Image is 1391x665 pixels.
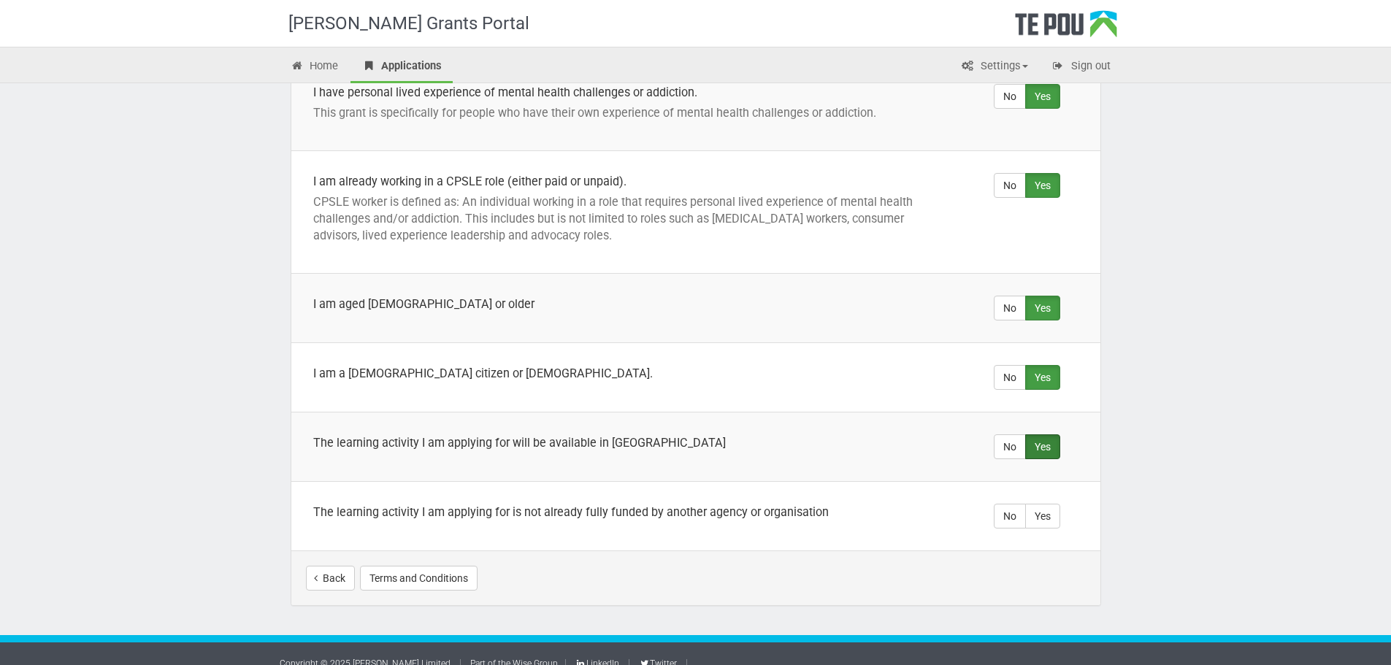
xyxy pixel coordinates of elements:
div: I have personal lived experience of mental health challenges or addiction. [313,84,932,101]
label: Yes [1025,173,1060,198]
a: Sign out [1041,51,1122,83]
p: This grant is specifically for people who have their own experience of mental health challenges o... [313,104,932,121]
label: Yes [1025,434,1060,459]
label: No [994,365,1026,390]
a: Back [306,566,355,591]
div: Te Pou Logo [1015,10,1117,47]
a: Home [280,51,350,83]
label: No [994,434,1026,459]
label: No [994,84,1026,109]
button: Terms and Conditions [360,566,478,591]
label: Yes [1025,84,1060,109]
label: Yes [1025,504,1060,528]
div: The learning activity I am applying for is not already fully funded by another agency or organisa... [313,504,932,520]
div: I am aged [DEMOGRAPHIC_DATA] or older [313,296,932,312]
label: No [994,173,1026,198]
label: Yes [1025,296,1060,320]
label: Yes [1025,365,1060,390]
label: No [994,504,1026,528]
p: CPSLE worker is defined as: An individual working in a role that requires personal lived experien... [313,193,932,244]
div: The learning activity I am applying for will be available in [GEOGRAPHIC_DATA] [313,434,932,451]
a: Applications [350,51,453,83]
div: I am already working in a CPSLE role (either paid or unpaid). [313,173,932,190]
label: No [994,296,1026,320]
div: I am a [DEMOGRAPHIC_DATA] citizen or [DEMOGRAPHIC_DATA]. [313,365,932,382]
a: Settings [950,51,1039,83]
